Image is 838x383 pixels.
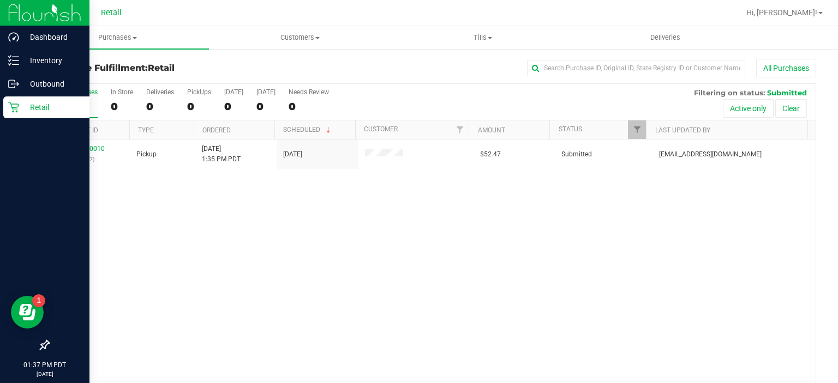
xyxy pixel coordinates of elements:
button: All Purchases [756,59,816,77]
span: $52.47 [480,149,501,160]
p: Outbound [19,77,85,90]
span: Filtering on status: [694,88,765,97]
a: Purchases [26,26,209,49]
p: 01:37 PM PDT [5,360,85,370]
span: [EMAIL_ADDRESS][DOMAIN_NAME] [659,149,762,160]
span: Submitted [767,88,807,97]
p: Retail [19,101,85,114]
inline-svg: Retail [8,102,19,113]
a: 00070010 [74,145,105,153]
a: Deliveries [574,26,757,49]
inline-svg: Dashboard [8,32,19,42]
p: [DATE] [5,370,85,378]
a: Status [559,125,582,133]
span: Submitted [561,149,592,160]
div: 0 [111,100,133,113]
inline-svg: Inventory [8,55,19,66]
h3: Purchase Fulfillment: [48,63,304,73]
div: Needs Review [289,88,329,96]
a: Last Updated By [655,126,710,134]
span: Deliveries [636,33,695,42]
a: Filter [451,120,469,139]
iframe: Resource center [11,296,44,329]
span: Purchases [26,33,209,42]
div: [DATE] [224,88,243,96]
a: Scheduled [283,126,333,133]
div: PickUps [187,88,211,96]
a: Customers [209,26,392,49]
a: Amount [478,126,505,134]
span: Retail [101,8,122,17]
button: Active only [723,99,774,118]
input: Search Purchase ID, Original ID, State Registry ID or Customer Name... [527,60,745,76]
span: [DATE] 1:35 PM PDT [202,144,241,165]
div: [DATE] [256,88,276,96]
a: Ordered [202,126,231,134]
div: In Store [111,88,133,96]
div: 0 [187,100,211,113]
p: Dashboard [19,31,85,44]
a: Tills [392,26,574,49]
div: 0 [224,100,243,113]
a: Type [138,126,154,134]
inline-svg: Outbound [8,78,19,89]
p: Inventory [19,54,85,67]
span: Customers [209,33,391,42]
a: Filter [628,120,646,139]
span: [DATE] [283,149,302,160]
span: Hi, [PERSON_NAME]! [746,8,817,17]
div: 0 [256,100,276,113]
div: Deliveries [146,88,174,96]
span: Retail [148,63,175,73]
div: 0 [146,100,174,113]
span: Pickup [136,149,157,160]
button: Clear [775,99,807,118]
span: Tills [392,33,574,42]
div: 0 [289,100,329,113]
iframe: Resource center unread badge [32,294,45,307]
a: Customer [364,125,398,133]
